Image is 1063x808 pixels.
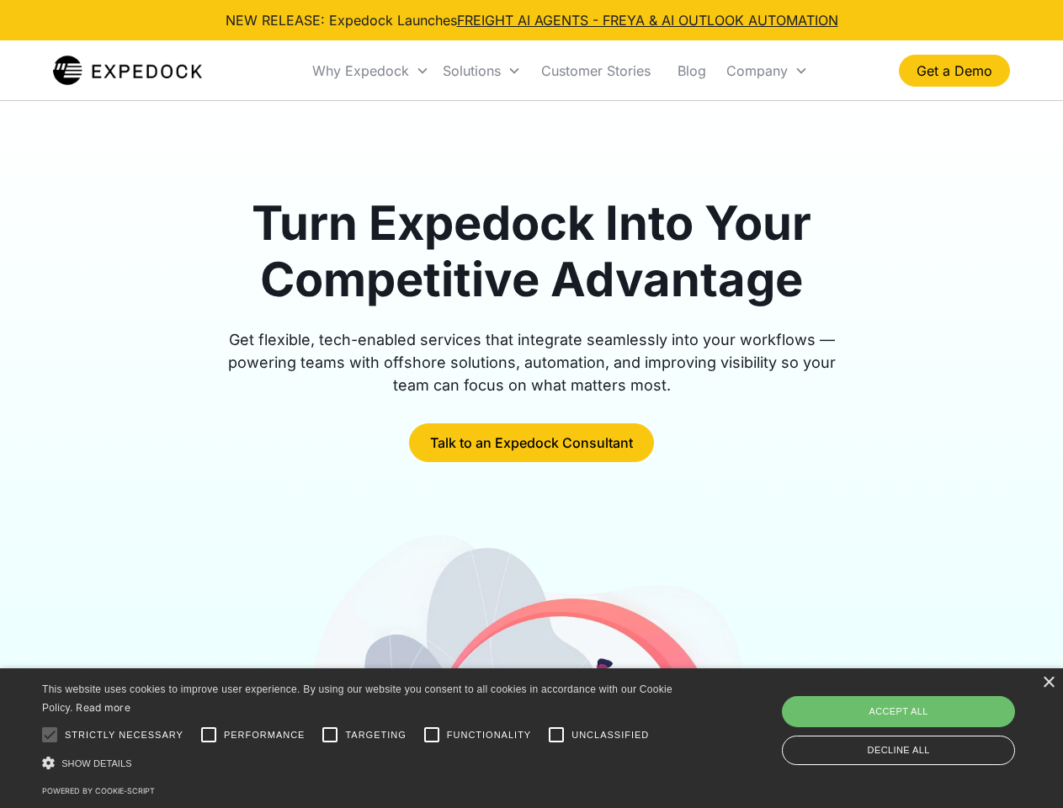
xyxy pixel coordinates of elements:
[720,42,815,99] div: Company
[436,42,528,99] div: Solutions
[209,195,855,308] h1: Turn Expedock Into Your Competitive Advantage
[447,728,531,742] span: Functionality
[224,728,306,742] span: Performance
[409,423,654,462] a: Talk to an Expedock Consultant
[312,62,409,79] div: Why Expedock
[65,728,183,742] span: Strictly necessary
[42,786,155,795] a: Powered by cookie-script
[726,62,788,79] div: Company
[443,62,501,79] div: Solutions
[61,758,132,768] span: Show details
[53,54,202,88] a: home
[226,10,838,30] div: NEW RELEASE: Expedock Launches
[76,701,130,714] a: Read more
[899,55,1010,87] a: Get a Demo
[42,754,678,772] div: Show details
[457,12,838,29] a: FREIGHT AI AGENTS - FREYA & AI OUTLOOK AUTOMATION
[53,54,202,88] img: Expedock Logo
[783,626,1063,808] iframe: Chat Widget
[571,728,649,742] span: Unclassified
[306,42,436,99] div: Why Expedock
[209,328,855,396] div: Get flexible, tech-enabled services that integrate seamlessly into your workflows — powering team...
[42,683,672,715] span: This website uses cookies to improve user experience. By using our website you consent to all coo...
[345,728,406,742] span: Targeting
[528,42,664,99] a: Customer Stories
[664,42,720,99] a: Blog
